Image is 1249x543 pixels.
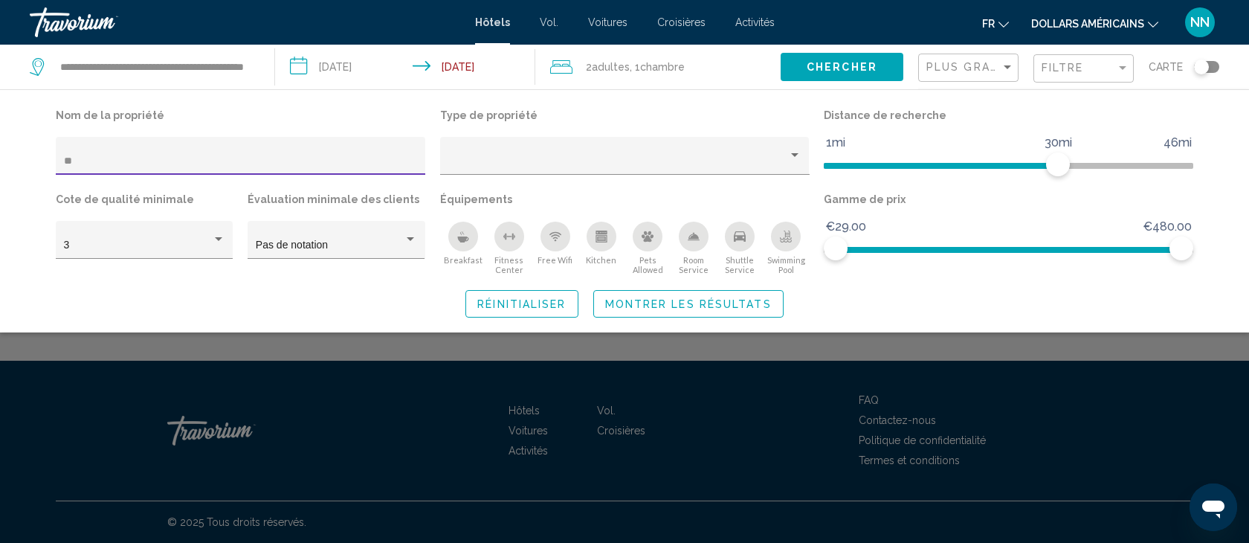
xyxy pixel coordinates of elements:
[465,290,578,318] button: Réinitialiser
[248,189,425,210] p: Évaluation minimale des clients
[735,16,775,28] a: Activités
[1031,18,1144,30] font: dollars américains
[56,189,233,210] p: Cote de qualité minimale
[440,189,810,210] p: Équipements
[532,221,578,275] button: Free Wifi
[624,255,671,274] span: Pets Allowed
[440,105,810,126] p: Type de propriété
[717,255,763,274] span: Shuttle Service
[64,239,70,251] span: 3
[592,61,630,73] span: Adultes
[440,221,486,275] button: Breakfast
[1181,7,1219,38] button: Menu utilisateur
[1190,483,1237,531] iframe: Bouton de lancement de la fenêtre de messagerie
[593,290,784,318] button: Montrer les résultats
[30,7,460,37] a: Travorium
[1042,62,1084,74] span: Filtre
[982,18,995,30] font: fr
[256,239,328,251] span: Pas de notation
[982,13,1009,34] button: Changer de langue
[1183,60,1219,74] button: Toggle map
[763,255,809,274] span: Swimming Pool
[926,62,1014,74] mat-select: Sort by
[486,221,532,275] button: Fitness Center
[824,216,868,238] span: €29.00
[1042,132,1074,154] span: 30mi
[448,155,801,167] mat-select: Property type
[624,221,671,275] button: Pets Allowed
[475,16,510,28] a: Hôtels
[1161,132,1194,154] span: 46mi
[56,105,425,126] p: Nom de la propriété
[586,57,630,77] span: 2
[671,221,717,275] button: Room Service
[630,57,685,77] span: , 1
[1190,14,1210,30] font: NN
[605,298,772,310] span: Montrer les résultats
[586,255,616,265] span: Kitchen
[578,221,624,275] button: Kitchen
[538,255,572,265] span: Free Wifi
[1141,216,1194,238] span: €480.00
[1149,57,1183,77] span: Carte
[275,45,535,89] button: Check-in date: Jan 4, 2026 Check-out date: Jan 5, 2026
[926,61,1103,73] span: Plus grandes économies
[824,189,1193,210] p: Gamme de prix
[671,255,717,274] span: Room Service
[48,105,1201,275] div: Hotel Filters
[640,61,685,73] span: Chambre
[535,45,781,89] button: Travelers: 2 adults, 0 children
[486,255,532,274] span: Fitness Center
[807,62,877,74] span: Chercher
[781,53,903,80] button: Chercher
[477,298,566,310] span: Réinitialiser
[540,16,558,28] a: Vol.
[1033,54,1134,84] button: Filter
[717,221,763,275] button: Shuttle Service
[1031,13,1158,34] button: Changer de devise
[657,16,706,28] a: Croisières
[824,132,848,154] span: 1mi
[763,221,809,275] button: Swimming Pool
[444,255,483,265] span: Breakfast
[588,16,627,28] a: Voitures
[824,105,1193,126] p: Distance de recherche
